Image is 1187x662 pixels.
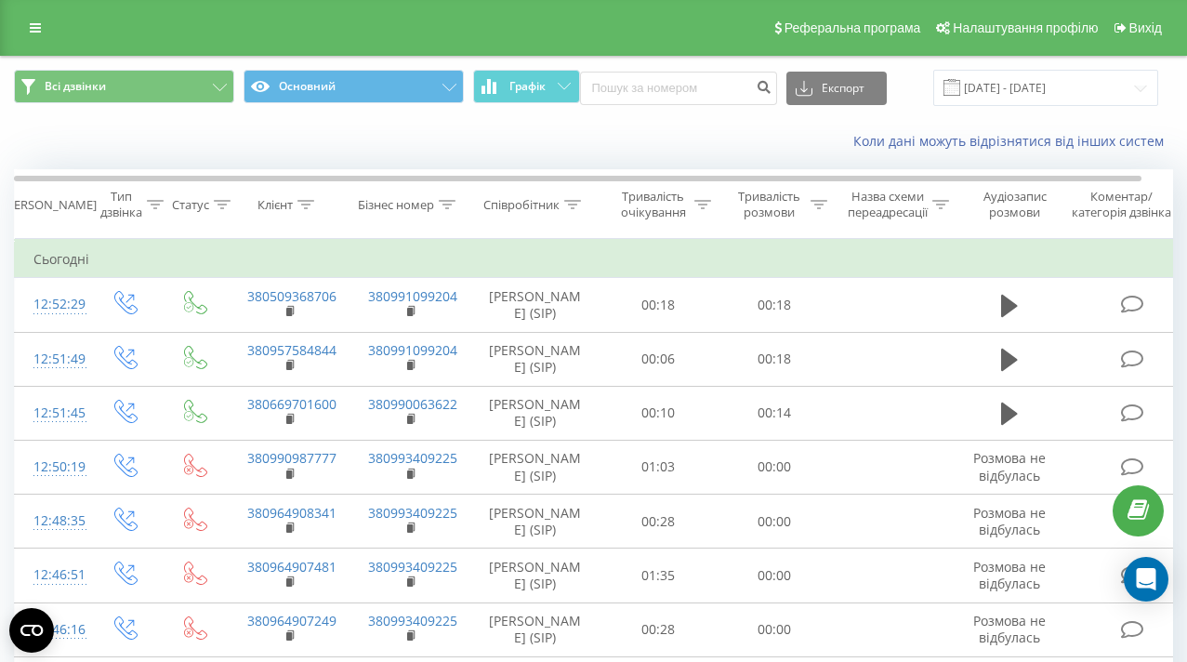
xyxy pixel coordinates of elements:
[247,449,336,467] a: 380990987777
[1124,557,1168,602] div: Open Intercom Messenger
[600,495,717,549] td: 00:28
[717,549,833,602] td: 00:00
[33,503,71,539] div: 12:48:35
[483,197,560,213] div: Співробітник
[470,549,600,602] td: [PERSON_NAME] (SIP)
[853,132,1173,150] a: Коли дані можуть відрізнятися вiд інших систем
[247,395,336,413] a: 380669701600
[244,70,464,103] button: Основний
[33,395,71,431] div: 12:51:45
[33,612,71,648] div: 12:46:16
[969,189,1060,220] div: Аудіозапис розмови
[580,72,777,105] input: Пошук за номером
[470,602,600,656] td: [PERSON_NAME] (SIP)
[470,278,600,332] td: [PERSON_NAME] (SIP)
[953,20,1098,35] span: Налаштування профілю
[33,286,71,323] div: 12:52:29
[368,612,457,629] a: 380993409225
[470,440,600,494] td: [PERSON_NAME] (SIP)
[848,189,928,220] div: Назва схеми переадресації
[14,70,234,103] button: Всі дзвінки
[973,504,1046,538] span: Розмова не відбулась
[368,395,457,413] a: 380990063622
[973,558,1046,592] span: Розмова не відбулась
[45,79,106,94] span: Всі дзвінки
[600,549,717,602] td: 01:35
[600,278,717,332] td: 00:18
[732,189,806,220] div: Тривалість розмови
[9,608,54,653] button: Open CMP widget
[1067,189,1176,220] div: Коментар/категорія дзвінка
[717,332,833,386] td: 00:18
[368,558,457,576] a: 380993409225
[600,332,717,386] td: 00:06
[247,341,336,359] a: 380957584844
[717,495,833,549] td: 00:00
[33,341,71,377] div: 12:51:49
[3,197,97,213] div: [PERSON_NAME]
[785,20,921,35] span: Реферальна програма
[470,386,600,440] td: [PERSON_NAME] (SIP)
[172,197,209,213] div: Статус
[470,332,600,386] td: [PERSON_NAME] (SIP)
[247,612,336,629] a: 380964907249
[973,449,1046,483] span: Розмова не відбулась
[1129,20,1162,35] span: Вихід
[368,449,457,467] a: 380993409225
[257,197,293,213] div: Клієнт
[368,287,457,305] a: 380991099204
[247,504,336,522] a: 380964908341
[717,278,833,332] td: 00:18
[786,72,887,105] button: Експорт
[509,80,546,93] span: Графік
[33,449,71,485] div: 12:50:19
[358,197,434,213] div: Бізнес номер
[717,386,833,440] td: 00:14
[368,341,457,359] a: 380991099204
[973,612,1046,646] span: Розмова не відбулась
[717,440,833,494] td: 00:00
[600,386,717,440] td: 00:10
[247,287,336,305] a: 380509368706
[470,495,600,549] td: [PERSON_NAME] (SIP)
[473,70,580,103] button: Графік
[100,189,142,220] div: Тип дзвінка
[600,602,717,656] td: 00:28
[717,602,833,656] td: 00:00
[616,189,690,220] div: Тривалість очікування
[368,504,457,522] a: 380993409225
[33,557,71,593] div: 12:46:51
[247,558,336,576] a: 380964907481
[600,440,717,494] td: 01:03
